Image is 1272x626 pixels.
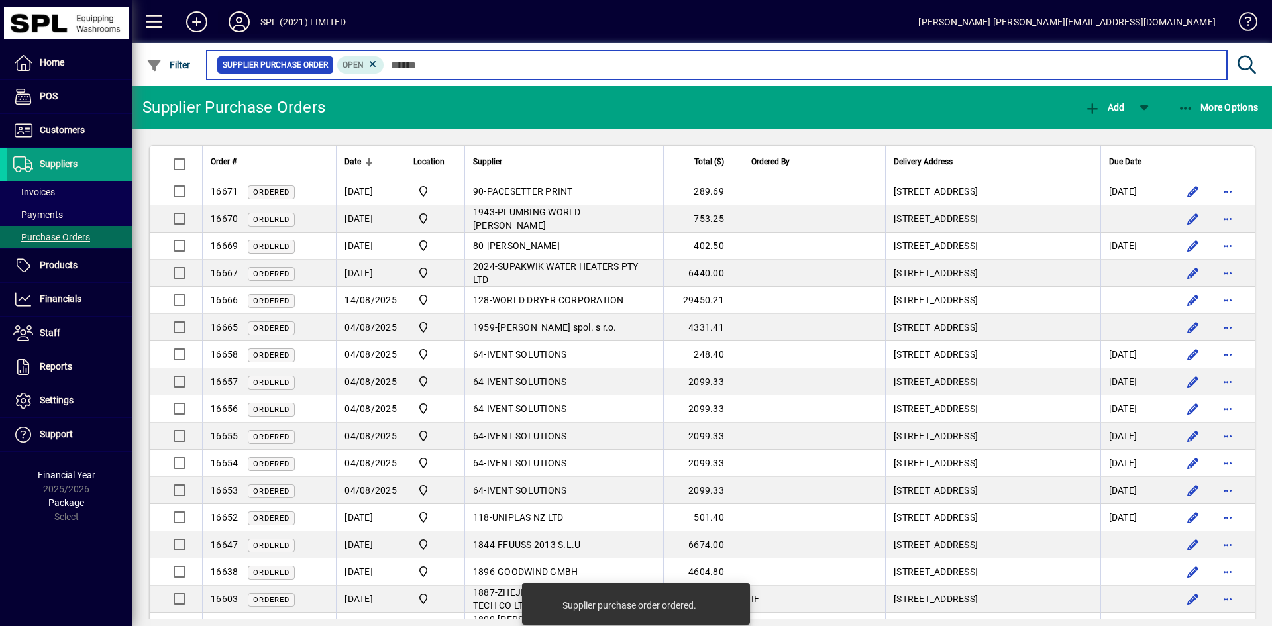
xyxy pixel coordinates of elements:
[464,450,663,477] td: -
[487,376,567,387] span: IVENT SOLUTIONS
[1183,262,1204,284] button: Edit
[7,249,132,282] a: Products
[211,485,238,496] span: 16653
[218,10,260,34] button: Profile
[885,558,1100,586] td: [STREET_ADDRESS]
[464,233,663,260] td: -
[1217,561,1238,582] button: More options
[1100,368,1169,395] td: [DATE]
[464,368,663,395] td: -
[487,186,573,197] span: PACESETTER PRINT
[473,566,495,577] span: 1896
[894,154,953,169] span: Delivery Address
[223,58,328,72] span: Supplier Purchase Order
[1081,95,1128,119] button: Add
[562,599,696,612] div: Supplier purchase order ordered.
[336,178,405,205] td: [DATE]
[40,429,73,439] span: Support
[7,46,132,79] a: Home
[663,450,743,477] td: 2099.33
[492,512,564,523] span: UNIPLAS NZ LTD
[413,346,456,362] span: SPL (2021) Limited
[1217,452,1238,474] button: More options
[464,205,663,233] td: -
[336,395,405,423] td: 04/08/2025
[176,10,218,34] button: Add
[413,455,456,471] span: SPL (2021) Limited
[1217,262,1238,284] button: More options
[211,566,238,577] span: 16638
[1100,504,1169,531] td: [DATE]
[885,477,1100,504] td: [STREET_ADDRESS]
[40,260,78,270] span: Products
[336,586,405,613] td: [DATE]
[1183,181,1204,202] button: Edit
[413,183,456,199] span: SPL (2021) Limited
[663,233,743,260] td: 402.50
[487,240,560,251] span: [PERSON_NAME]
[1100,477,1169,504] td: [DATE]
[38,470,95,480] span: Financial Year
[40,125,85,135] span: Customers
[1100,450,1169,477] td: [DATE]
[663,287,743,314] td: 29450.21
[885,586,1100,613] td: [STREET_ADDRESS]
[211,186,238,197] span: 16671
[211,240,238,251] span: 16669
[336,287,405,314] td: 14/08/2025
[253,514,290,523] span: Ordered
[487,349,567,360] span: IVENT SOLUTIONS
[1100,178,1169,205] td: [DATE]
[253,433,290,441] span: Ordered
[473,207,581,231] span: PLUMBING WORLD [PERSON_NAME]
[1217,317,1238,338] button: More options
[473,403,484,414] span: 64
[663,368,743,395] td: 2099.33
[694,154,724,169] span: Total ($)
[1183,561,1204,582] button: Edit
[464,341,663,368] td: -
[498,539,580,550] span: FFUUSS 2013 S.L.U
[253,460,290,468] span: Ordered
[885,205,1100,233] td: [STREET_ADDRESS]
[663,423,743,450] td: 2099.33
[336,233,405,260] td: [DATE]
[885,531,1100,558] td: [STREET_ADDRESS]
[336,477,405,504] td: 04/08/2025
[253,270,290,278] span: Ordered
[7,226,132,248] a: Purchase Orders
[498,566,578,577] span: GOODWIND GMBH
[211,213,238,224] span: 16670
[336,558,405,586] td: [DATE]
[7,418,132,451] a: Support
[413,154,445,169] span: Location
[473,614,495,625] span: 1800
[211,376,238,387] span: 16657
[1183,235,1204,256] button: Edit
[413,211,456,227] span: SPL (2021) Limited
[663,178,743,205] td: 289.69
[253,351,290,360] span: Ordered
[253,487,290,496] span: Ordered
[336,504,405,531] td: [DATE]
[473,186,484,197] span: 90
[663,395,743,423] td: 2099.33
[253,405,290,414] span: Ordered
[40,57,64,68] span: Home
[344,154,361,169] span: Date
[663,558,743,586] td: 4604.80
[211,349,238,360] span: 16658
[464,586,663,613] td: -
[1183,317,1204,338] button: Edit
[142,97,325,118] div: Supplier Purchase Orders
[336,314,405,341] td: 04/08/2025
[464,558,663,586] td: -
[336,368,405,395] td: 04/08/2025
[492,295,624,305] span: WORLD DRYER CORPORATION
[473,261,639,285] span: SUPAKWIK WATER HEATERS PTY LTD
[1217,507,1238,528] button: More options
[1100,341,1169,368] td: [DATE]
[1217,208,1238,229] button: More options
[464,504,663,531] td: -
[253,541,290,550] span: Ordered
